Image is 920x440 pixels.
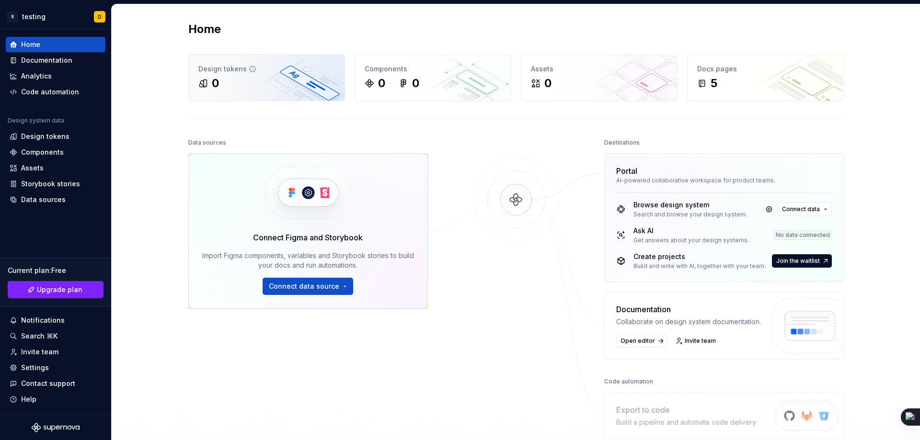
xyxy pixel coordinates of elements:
h2: Home [188,22,221,37]
div: S [7,11,18,23]
span: Upgrade plan [37,285,82,294]
div: 0 [544,76,552,91]
div: Home [21,40,40,49]
div: Help [21,395,36,404]
a: Analytics [6,68,105,84]
button: Upgrade plan [8,281,103,298]
div: Export to code [616,404,757,416]
div: Get answers about your design systems. [633,237,749,244]
a: Assets [6,160,105,176]
div: Code automation [21,87,79,97]
div: Documentation [21,56,72,65]
div: Ask AI [633,226,749,236]
a: Data sources [6,192,105,207]
div: 0 [212,76,219,91]
button: Contact support [6,376,105,391]
div: D [98,13,102,21]
div: Browse design system [633,200,747,210]
button: Join the waitlist [772,254,832,268]
span: Join the waitlist [776,257,820,265]
div: Design tokens [198,64,335,74]
div: Data sources [188,136,226,149]
div: Search ⌘K [21,331,57,341]
a: Storybook stories [6,176,105,192]
button: StestingD [2,6,109,27]
div: Collaborate on design system documentation. [616,317,761,327]
div: 0 [412,76,419,91]
span: Connect data [782,205,820,213]
button: Connect data [778,203,832,216]
div: Build and write with AI, together with your team. [633,262,766,270]
span: Connect data source [269,282,339,291]
div: Assets [531,64,667,74]
div: AI-powered collaborative workspace for product teams. [616,177,832,184]
a: Settings [6,360,105,375]
a: Invite team [6,344,105,360]
a: Components00 [355,54,511,101]
div: Docs pages [697,64,834,74]
div: Assets [21,163,44,173]
a: Documentation [6,53,105,68]
div: Build a pipeline and automate code delivery. [616,417,757,427]
div: Search and browse your design system. [633,211,747,218]
span: Invite team [685,337,716,345]
div: Design tokens [21,132,69,141]
button: Search ⌘K [6,328,105,344]
a: Components [6,145,105,160]
a: Design tokens0 [188,54,345,101]
a: Assets0 [521,54,678,101]
div: Connect Figma and Storybook [253,232,363,243]
div: Destinations [604,136,640,149]
div: Notifications [21,316,65,325]
div: 5 [711,76,717,91]
button: Notifications [6,313,105,328]
div: Portal [616,165,637,177]
svg: Supernova Logo [32,423,80,432]
a: Docs pages5 [687,54,844,101]
a: Invite team [673,334,720,348]
div: Current plan : Free [8,266,103,275]
div: Data sources [21,195,66,204]
a: Open editor [616,334,667,348]
a: Home [6,37,105,52]
div: Import Figma components, variables and Storybook stories to build your docs and run automations. [202,251,414,270]
div: Analytics [21,71,52,81]
div: Documentation [616,304,761,315]
div: Create projects [633,252,766,261]
a: Design tokens [6,129,105,144]
button: Help [6,392,105,407]
div: No data connected [774,230,832,240]
a: Code automation [6,84,105,100]
div: Components [365,64,501,74]
div: Settings [21,363,49,372]
div: 0 [378,76,385,91]
div: Code automation [604,375,653,388]
div: Components [21,147,64,157]
div: Storybook stories [21,179,80,189]
div: Design system data [8,117,64,124]
button: Connect data source [263,278,353,295]
span: Open editor [621,337,655,345]
div: Invite team [21,347,58,357]
div: Contact support [21,379,75,388]
div: testing [22,12,46,22]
